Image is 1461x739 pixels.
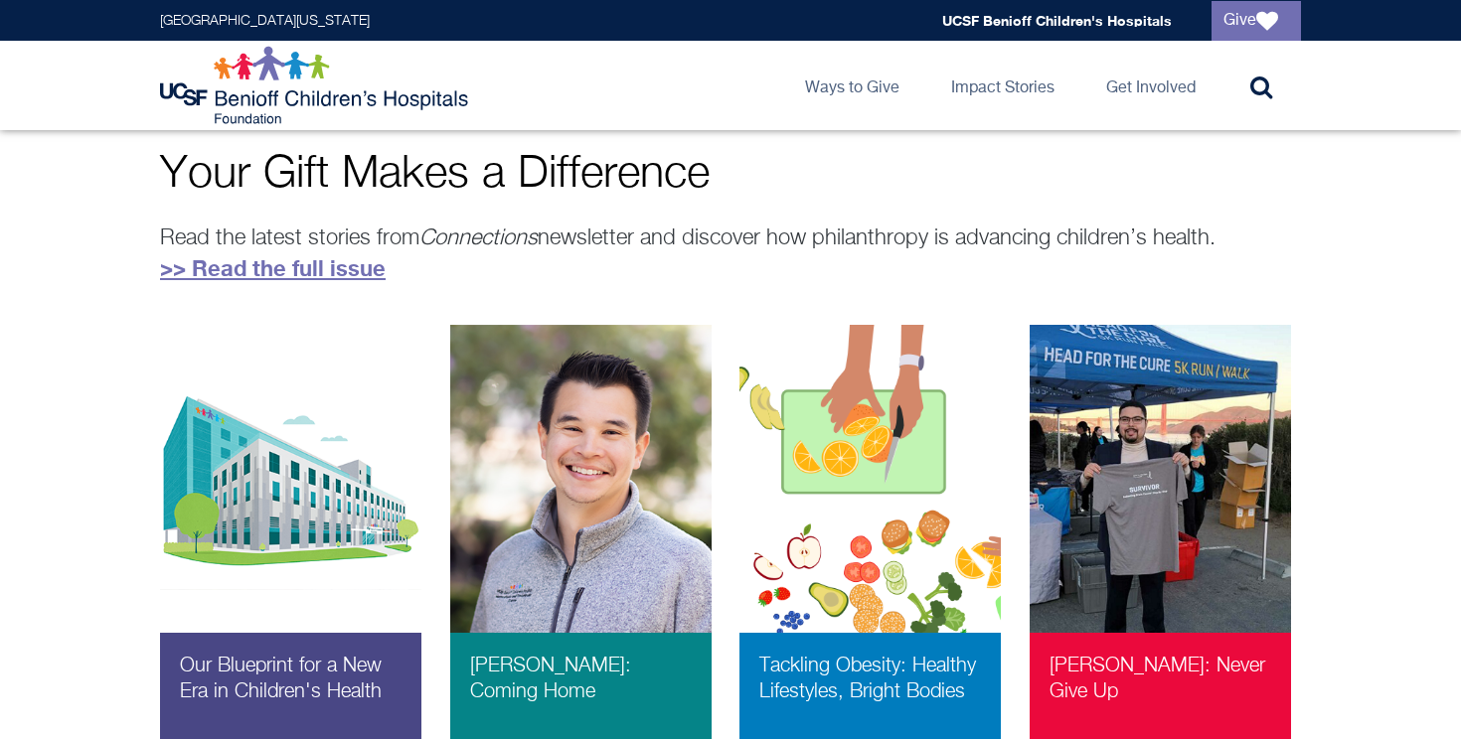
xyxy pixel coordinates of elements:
img: Logo for UCSF Benioff Children's Hospitals Foundation [160,46,473,125]
a: Ways to Give [789,41,915,130]
a: UCSF Benioff Children's Hospitals [942,12,1172,29]
p: [PERSON_NAME]: Never Give Up [1050,653,1271,722]
p: Tackling Obesity: Healthy Lifestyles, Bright Bodies [759,653,981,722]
p: [PERSON_NAME]: Coming Home [470,653,692,722]
a: Give [1212,1,1301,41]
em: Connections [419,227,538,249]
img: Chris after his 5k [1030,325,1291,713]
p: Our Blueprint for a New Era in Children's Health [180,653,402,722]
a: [GEOGRAPHIC_DATA][US_STATE] [160,14,370,28]
p: Read the latest stories from newsletter and discover how philanthropy is advancing children’s hea... [160,222,1301,285]
a: Get Involved [1090,41,1212,130]
img: new hospital building graphic [160,325,421,713]
p: Your Gift Makes a Difference [160,152,1301,197]
a: >> Read the full issue [160,255,386,281]
img: Anthony Ong [450,325,712,713]
a: Impact Stories [935,41,1070,130]
img: healthy bodies graphic [739,325,1001,713]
